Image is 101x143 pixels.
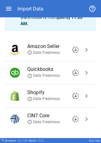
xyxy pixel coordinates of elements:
span: chevron_right [83,46,90,54]
span: Data Freshness [27,50,60,55]
div: Dirty Labs [89,139,100,142]
img: Drivepoint [1,139,4,141]
span: Quickbooks [27,66,81,73]
div: Import Data [17,6,43,12]
span: CIN7 Core [27,112,81,119]
span: downloading [72,92,79,100]
b: [DATE] 11:36 AM . [20,15,82,26]
img: Quickbooks [10,68,20,78]
span: Amazon Seller [27,43,81,50]
img: Amazon Seller [10,45,20,55]
span: Shopify [27,89,81,96]
span: downloading [72,46,79,54]
img: CIN7 Core [10,114,20,124]
div: Drivepoint [5,139,28,142]
span: Data Freshness [27,96,60,102]
span: v 6.0.109 [17,139,28,142]
span: chevron_right [83,115,90,123]
span: Data Freshness [27,73,60,78]
span: v 5.0.2 [37,139,44,142]
span: chevron_right [83,69,90,76]
span: downloading [72,69,79,76]
div: Model [29,139,44,142]
span: Data Freshness [27,119,60,125]
img: Shopify [10,91,20,101]
span: downloading [72,115,79,123]
span: chevron_right [83,92,90,100]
